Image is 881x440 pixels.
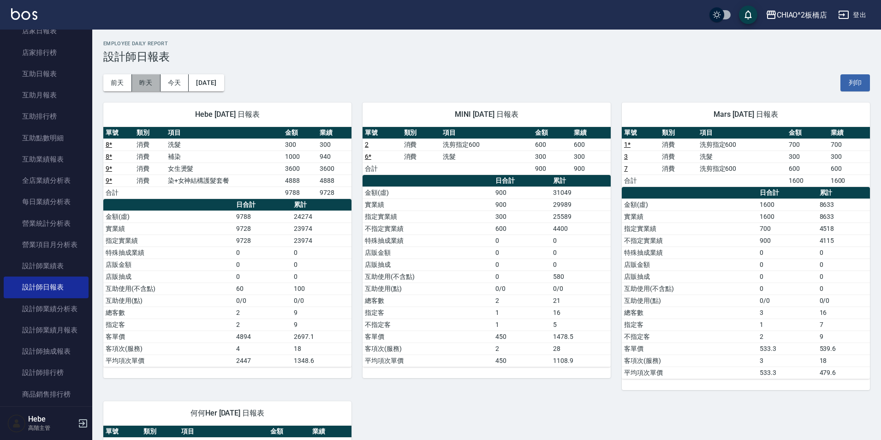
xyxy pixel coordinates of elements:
td: 客單價 [103,331,234,343]
p: 高階主管 [28,424,75,432]
td: 0 [234,247,292,259]
td: 消費 [660,151,697,163]
td: 消費 [402,139,441,151]
td: 4518 [817,223,870,235]
td: 0 [551,259,611,271]
td: 479.6 [817,367,870,379]
a: 商品銷售排行榜 [4,384,89,405]
td: 4888 [317,175,351,187]
td: 特殊抽成業績 [103,247,234,259]
a: 營業統計分析表 [4,213,89,234]
td: 300 [493,211,551,223]
td: 金額(虛) [363,187,493,199]
td: 店販金額 [622,259,757,271]
td: 消費 [134,163,165,175]
td: 24274 [292,211,351,223]
td: 31049 [551,187,611,199]
a: 互助點數明細 [4,127,89,149]
td: 0 [757,247,817,259]
td: 4400 [551,223,611,235]
td: 消費 [134,139,165,151]
th: 業績 [571,127,611,139]
span: MINI [DATE] 日報表 [374,110,600,119]
td: 2 [234,319,292,331]
td: 23974 [292,235,351,247]
th: 金額 [283,127,317,139]
td: 店販金額 [103,259,234,271]
button: save [739,6,757,24]
td: 消費 [660,163,697,175]
a: 互助業績報表 [4,149,89,170]
td: 0 [817,283,870,295]
td: 600 [571,139,611,151]
a: 店家排行榜 [4,42,89,63]
td: 0 [757,271,817,283]
span: Hebe [DATE] 日報表 [114,110,340,119]
td: 600 [493,223,551,235]
td: 指定客 [622,319,757,331]
td: 600 [786,163,828,175]
a: 商品消耗明細 [4,405,89,426]
td: 指定客 [103,319,234,331]
td: 2 [234,307,292,319]
td: 0/0 [493,283,551,295]
a: 互助月報表 [4,84,89,106]
td: 0/0 [757,295,817,307]
td: 合計 [363,163,402,175]
td: 300 [283,139,317,151]
td: 300 [533,151,572,163]
td: 洗剪指定600 [697,139,787,151]
a: 店家日報表 [4,20,89,42]
table: a dense table [363,127,611,175]
td: 1 [493,307,551,319]
td: 1600 [757,199,817,211]
td: 金額(虛) [103,211,234,223]
td: 700 [786,139,828,151]
span: 何何Her [DATE] 日報表 [114,409,340,418]
td: 洗剪指定600 [697,163,787,175]
td: 539.6 [817,343,870,355]
td: 0 [817,271,870,283]
td: 1600 [828,175,870,187]
td: 1000 [283,151,317,163]
td: 消費 [134,151,165,163]
td: 5 [551,319,611,331]
td: 0 [757,283,817,295]
td: 洗髮 [166,139,283,151]
td: 合計 [103,187,134,199]
td: 2 [493,343,551,355]
div: CHIAO^2板橋店 [777,9,827,21]
td: 600 [533,139,572,151]
td: 指定實業績 [103,235,234,247]
td: 0 [493,271,551,283]
td: 消費 [402,151,441,163]
td: 9 [817,331,870,343]
th: 金額 [533,127,572,139]
a: 2 [365,141,369,148]
td: 2447 [234,355,292,367]
img: Logo [11,8,37,20]
td: 平均項次單價 [622,367,757,379]
td: 平均項次單價 [103,355,234,367]
td: 補染 [166,151,283,163]
a: 營業項目月分析表 [4,234,89,255]
a: 設計師業績分析表 [4,298,89,319]
td: 指定實業績 [622,223,757,235]
td: 1600 [786,175,828,187]
td: 金額(虛) [622,199,757,211]
td: 互助使用(點) [103,295,234,307]
td: 客項次(服務) [622,355,757,367]
td: 2 [493,295,551,307]
td: 實業績 [363,199,493,211]
table: a dense table [103,127,351,199]
button: [DATE] [189,74,224,91]
td: 染+女神結構護髮套餐 [166,175,283,187]
td: 60 [234,283,292,295]
a: 設計師抽成報表 [4,341,89,362]
td: 0 [493,247,551,259]
td: 互助使用(不含點) [103,283,234,295]
td: 店販抽成 [103,271,234,283]
td: 消費 [660,139,697,151]
td: 1478.5 [551,331,611,343]
th: 業績 [317,127,351,139]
